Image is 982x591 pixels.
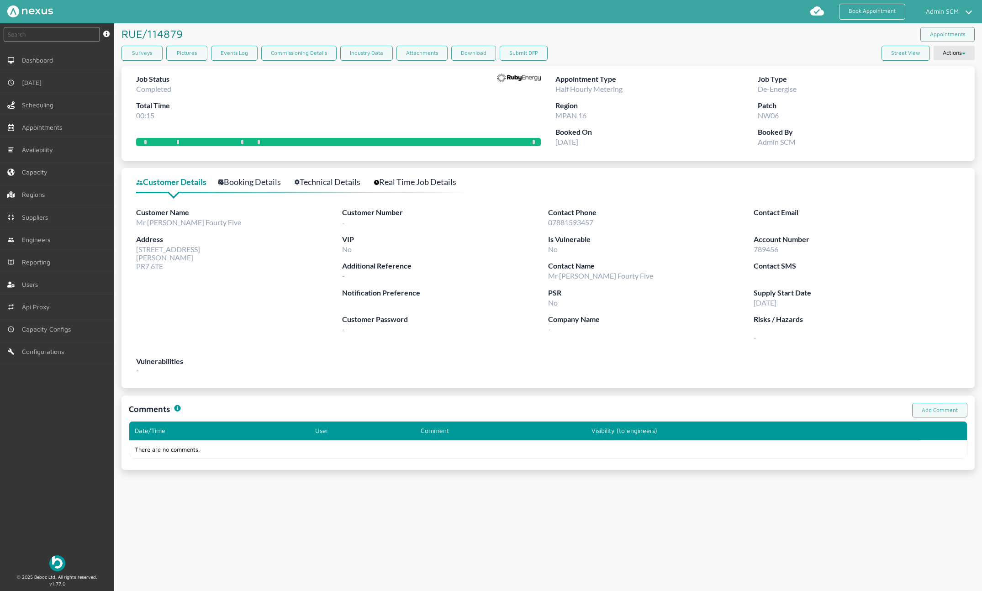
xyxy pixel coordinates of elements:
a: Appointments [920,27,975,42]
img: capacity-left-menu.svg [7,169,15,176]
label: Additional Reference [342,260,548,272]
label: Contact Email [754,207,960,218]
img: md-cloud-done.svg [810,4,824,18]
span: Engineers [22,236,54,243]
span: Suppliers [22,214,52,221]
th: Visibility (to engineers) [586,422,919,440]
button: Download [451,46,496,61]
a: Attachments [396,46,448,61]
img: Beboc Logo [49,555,65,571]
th: Comment [415,422,586,440]
label: Region [555,100,758,111]
a: Add Comment [912,403,967,418]
span: Appointments [22,124,66,131]
span: 07881593457 [548,218,593,227]
a: Industry Data [340,46,393,61]
img: md-list.svg [7,146,15,153]
label: Risks / Hazards [754,314,960,325]
label: Notification Preference [342,287,548,299]
a: Book Appointment [839,4,905,20]
label: Account Number [754,234,960,245]
img: user-left-menu.svg [7,281,15,288]
img: md-contract.svg [7,214,15,221]
span: - [342,325,345,333]
th: Date/Time [129,422,310,440]
a: Pictures [166,46,207,61]
img: md-book.svg [7,259,15,266]
div: - [136,356,960,381]
a: Events Log [211,46,258,61]
label: PSR [548,287,754,299]
span: [STREET_ADDRESS] [PERSON_NAME] PR7 6TE [136,245,200,270]
img: md-time.svg [7,79,15,86]
span: - [342,271,345,280]
span: Completed [136,84,171,93]
span: - [342,218,345,227]
img: md-people.svg [7,236,15,243]
span: Mr [PERSON_NAME] Fourty Five [136,218,241,227]
a: Surveys [121,46,163,61]
a: Booking Details [218,175,291,189]
img: scheduling-left-menu.svg [7,101,15,109]
td: There are no comments. [129,440,919,459]
label: Job Type [758,74,960,85]
img: regions.left-menu.svg [7,191,15,198]
label: Total Time [136,100,171,111]
label: Customer Name [136,207,342,218]
label: Customer Password [342,314,548,325]
span: [DATE] [555,137,578,146]
th: User [310,422,415,440]
span: Half Hourly Metering [555,84,623,93]
label: Supply Start Date [754,287,960,299]
span: De-Energise [758,84,797,93]
a: Real Time Job Details [374,175,466,189]
input: Search by: Ref, PostCode, MPAN, MPRN, Account, Customer [4,27,100,42]
label: Contact Name [548,260,754,272]
span: Capacity Configs [22,326,74,333]
label: Booked On [555,127,758,138]
img: md-repeat.svg [7,303,15,311]
span: Reporting [22,259,54,266]
span: - [754,325,960,342]
span: Mr [PERSON_NAME] Fourty Five [548,271,653,280]
span: Configurations [22,348,68,355]
h1: RUE/114879 ️️️ [121,23,186,44]
span: MPAN 16 [555,111,586,120]
span: Availability [22,146,57,153]
label: Booked By [758,127,960,138]
span: No [548,298,558,307]
h1: Comments [129,403,170,415]
label: Job Status [136,74,171,85]
span: Users [22,281,42,288]
span: No [342,245,352,253]
a: Customer Details [136,175,216,189]
img: Supplier Logo [497,74,541,83]
label: Contact Phone [548,207,754,218]
label: Patch [758,100,960,111]
span: No [548,245,558,253]
img: md-time.svg [7,326,15,333]
span: 789456 [754,245,778,253]
img: appointments-left-menu.svg [7,124,15,131]
span: - [548,325,551,333]
label: Company Name [548,314,754,325]
label: Appointment Type [555,74,758,85]
button: Street View [882,46,930,61]
span: Capacity [22,169,51,176]
span: Admin SCM [758,137,796,146]
span: Dashboard [22,57,57,64]
span: Regions [22,191,48,198]
label: Customer Number [342,207,548,218]
a: Commissioning Details [261,46,337,61]
span: Api Proxy [22,303,53,311]
span: [DATE] [22,79,45,86]
button: Submit DFP [500,46,548,61]
span: Scheduling [22,101,57,109]
img: md-build.svg [7,348,15,355]
img: md-desktop.svg [7,57,15,64]
span: [DATE] [754,298,776,307]
span: 00:15 [136,111,154,120]
label: Address [136,234,342,245]
label: VIP [342,234,548,245]
span: NW06 [758,111,779,120]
